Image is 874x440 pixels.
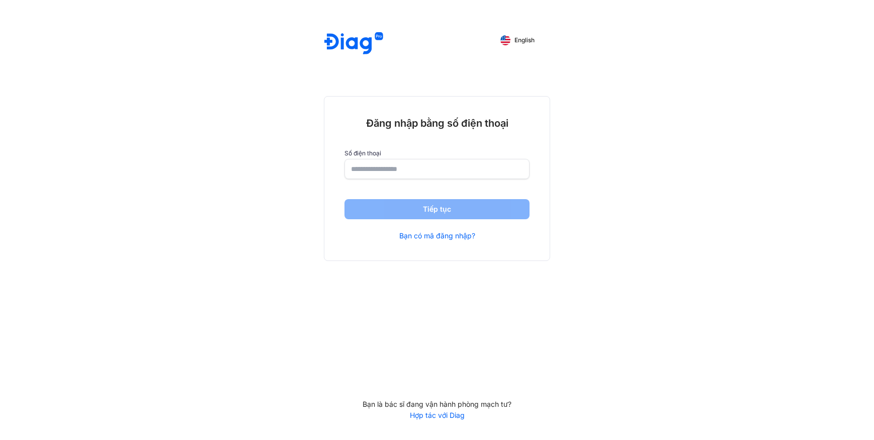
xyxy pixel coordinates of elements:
[500,35,510,45] img: English
[324,32,383,56] img: logo
[493,32,542,48] button: English
[324,411,550,420] a: Hợp tác với Diag
[344,117,530,130] div: Đăng nhập bằng số điện thoại
[344,150,530,157] label: Số điện thoại
[399,231,475,240] a: Bạn có mã đăng nhập?
[324,400,550,409] div: Bạn là bác sĩ đang vận hành phòng mạch tư?
[514,37,535,44] span: English
[344,199,530,219] button: Tiếp tục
